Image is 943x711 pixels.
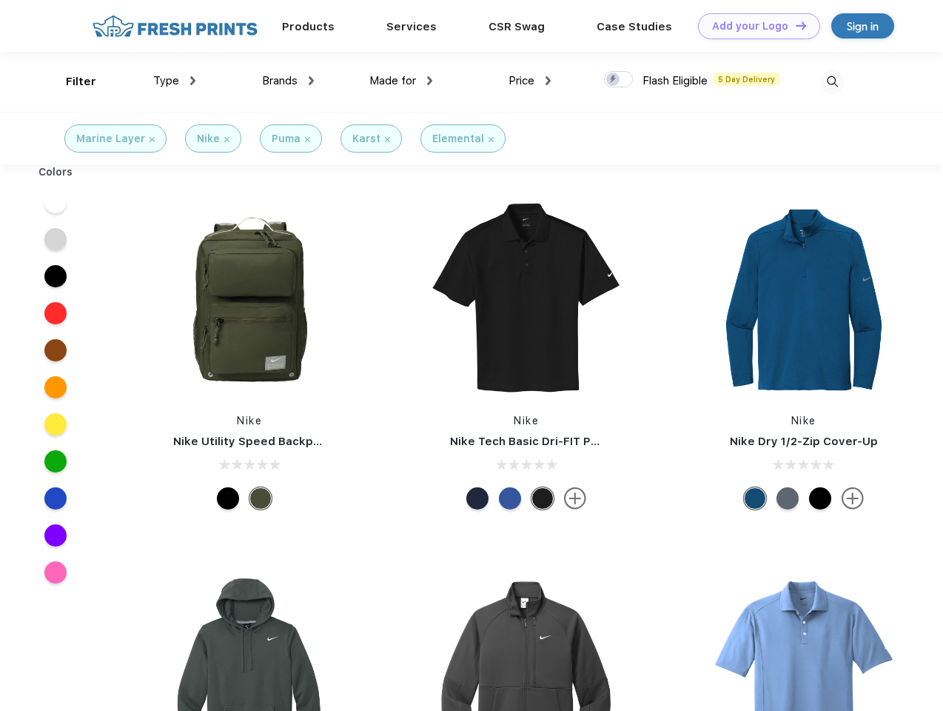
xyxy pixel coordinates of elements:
[466,487,489,510] div: Midnight Navy
[796,21,806,30] img: DT
[151,201,348,398] img: func=resize&h=266
[190,76,195,85] img: dropdown.png
[705,201,902,398] img: func=resize&h=266
[249,487,272,510] div: Cargo Khaki
[309,76,314,85] img: dropdown.png
[712,20,788,33] div: Add your Logo
[730,435,878,448] a: Nike Dry 1/2-Zip Cover-Up
[224,137,229,142] img: filter_cancel.svg
[352,131,380,147] div: Karst
[744,487,766,510] div: Gym Blue
[546,76,551,85] img: dropdown.png
[499,487,521,510] div: Varsity Royal
[385,137,390,142] img: filter_cancel.svg
[197,131,220,147] div: Nike
[262,74,298,87] span: Brands
[847,18,879,35] div: Sign in
[432,131,484,147] div: Elemental
[514,415,539,427] a: Nike
[88,13,262,39] img: fo%20logo%202.webp
[820,70,845,94] img: desktop_search.svg
[237,415,262,427] a: Nike
[173,435,333,448] a: Nike Utility Speed Backpack
[427,76,432,85] img: dropdown.png
[76,131,145,147] div: Marine Layer
[642,74,708,87] span: Flash Eligible
[150,137,155,142] img: filter_cancel.svg
[27,164,84,180] div: Colors
[428,201,625,398] img: func=resize&h=266
[509,74,534,87] span: Price
[776,487,799,510] div: Navy Heather
[272,131,301,147] div: Puma
[153,74,179,87] span: Type
[66,73,96,90] div: Filter
[489,20,545,33] a: CSR Swag
[714,73,779,86] span: 5 Day Delivery
[386,20,437,33] a: Services
[531,487,554,510] div: Black
[450,435,608,448] a: Nike Tech Basic Dri-FIT Polo
[282,20,335,33] a: Products
[831,13,894,39] a: Sign in
[791,415,816,427] a: Nike
[217,487,239,510] div: Black
[305,137,310,142] img: filter_cancel.svg
[842,487,864,510] img: more.svg
[369,74,416,87] span: Made for
[809,487,831,510] div: Black
[564,487,586,510] img: more.svg
[489,137,494,142] img: filter_cancel.svg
